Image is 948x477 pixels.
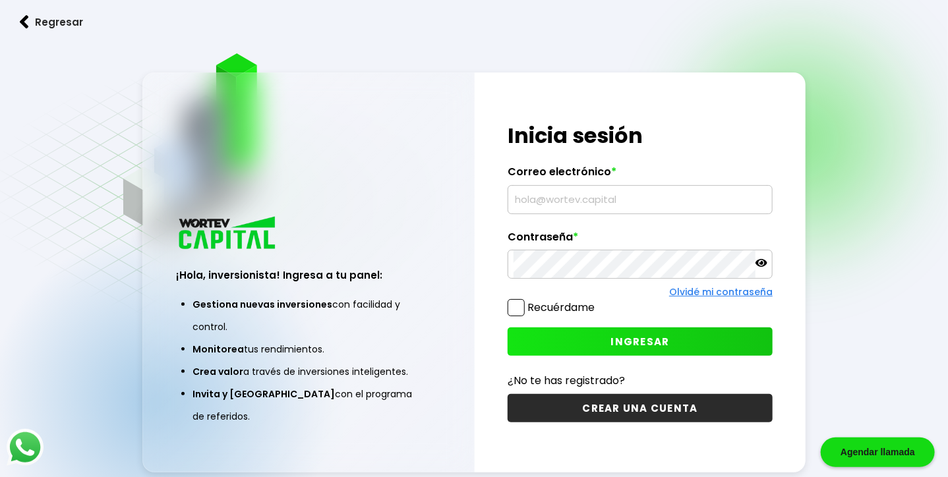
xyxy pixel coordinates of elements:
button: CREAR UNA CUENTA [508,394,773,422]
button: INGRESAR [508,327,773,356]
span: INGRESAR [611,335,670,349]
li: con el programa de referidos. [193,383,425,428]
img: logo_wortev_capital [176,215,280,254]
label: Contraseña [508,231,773,250]
a: Olvidé mi contraseña [669,285,773,298]
label: Recuérdame [527,300,595,315]
input: hola@wortev.capital [514,186,767,213]
span: Monitorea [193,343,244,356]
img: flecha izquierda [20,15,29,29]
li: con facilidad y control. [193,293,425,338]
li: a través de inversiones inteligentes. [193,360,425,383]
span: Crea valor [193,365,243,378]
span: Invita y [GEOGRAPHIC_DATA] [193,387,335,401]
label: Correo electrónico [508,165,773,185]
div: Agendar llamada [821,437,935,467]
li: tus rendimientos. [193,338,425,360]
span: Gestiona nuevas inversiones [193,298,332,311]
img: logos_whatsapp-icon.242b2217.svg [7,429,44,466]
a: ¿No te has registrado?CREAR UNA CUENTA [508,372,773,422]
h3: ¡Hola, inversionista! Ingresa a tu panel: [176,267,441,283]
h1: Inicia sesión [508,120,773,152]
p: ¿No te has registrado? [508,372,773,389]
